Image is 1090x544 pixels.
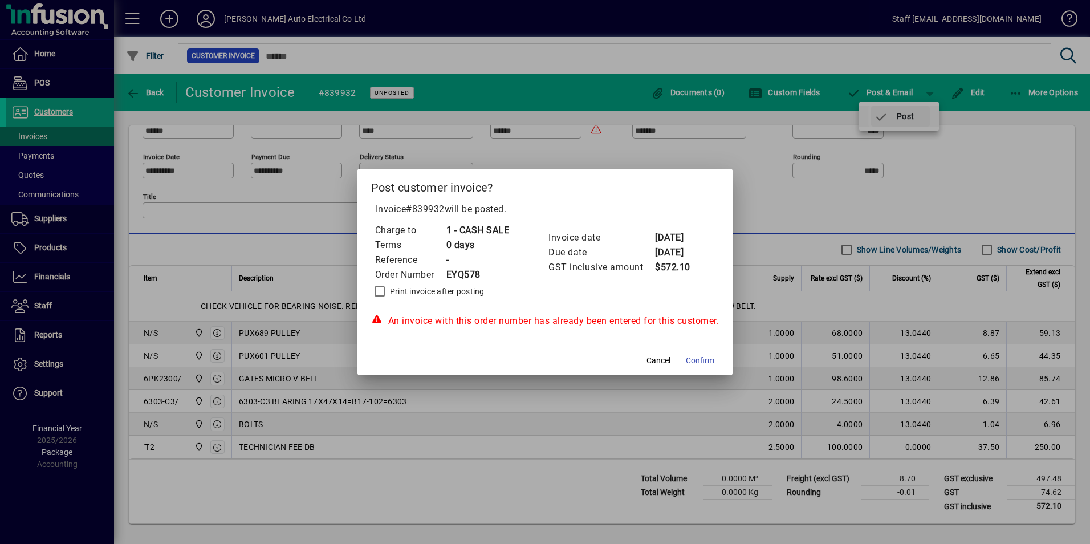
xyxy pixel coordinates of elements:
td: GST inclusive amount [548,260,654,275]
button: Cancel [640,350,677,371]
td: [DATE] [654,245,700,260]
label: Print invoice after posting [388,286,485,297]
span: #839932 [406,204,445,214]
td: 0 days [446,238,510,253]
td: Charge to [375,223,446,238]
td: EYQ578 [446,267,510,282]
td: $572.10 [654,260,700,275]
h2: Post customer invoice? [357,169,733,202]
td: - [446,253,510,267]
td: Invoice date [548,230,654,245]
p: Invoice will be posted . [371,202,719,216]
td: 1 - CASH SALE [446,223,510,238]
td: Reference [375,253,446,267]
td: Due date [548,245,654,260]
td: Terms [375,238,446,253]
span: Cancel [646,355,670,367]
span: Confirm [686,355,714,367]
div: An invoice with this order number has already been entered for this customer. [371,314,719,328]
button: Confirm [681,350,719,371]
td: [DATE] [654,230,700,245]
td: Order Number [375,267,446,282]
